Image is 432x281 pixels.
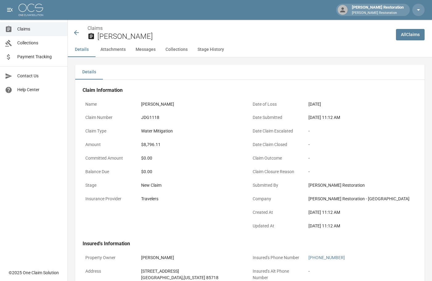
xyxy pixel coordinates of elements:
div: details tabs [75,65,425,79]
div: Travelers [141,196,158,202]
button: Collections [161,42,193,57]
button: Details [75,65,103,79]
a: [PHONE_NUMBER] [308,255,345,260]
img: ocs-logo-white-transparent.png [18,4,43,16]
button: Messages [131,42,161,57]
p: Claim Number [83,112,138,124]
p: Name [83,98,138,110]
div: [PERSON_NAME] Restoration - [GEOGRAPHIC_DATA] [308,196,414,202]
p: Balance Due [83,166,138,178]
a: Claims [88,25,103,31]
p: Date Claim Closed [250,139,306,151]
h2: [PERSON_NAME] [97,32,391,41]
div: [STREET_ADDRESS] [141,268,218,275]
p: Created At [250,206,306,218]
div: [PERSON_NAME] Restoration [349,4,406,15]
p: Insured's Phone Number [250,252,306,264]
div: JDG1118 [141,114,159,121]
button: Details [68,42,96,57]
span: Help Center [17,87,63,93]
p: Submitted By [250,179,306,191]
div: - [308,141,414,148]
p: Property Owner [83,252,138,264]
div: [DATE] 11:12 AM [308,223,414,229]
p: Claim Closure Reason [250,166,306,178]
div: [PERSON_NAME] [141,101,174,108]
div: [PERSON_NAME] [141,255,174,261]
p: Amount [83,139,138,151]
h4: Insured's Information [83,241,417,247]
div: anchor tabs [68,42,432,57]
div: - [308,128,414,134]
span: Contact Us [17,73,63,79]
p: Stage [83,179,138,191]
div: © 2025 One Claim Solution [9,270,59,276]
nav: breadcrumb [88,25,391,32]
p: Date of Loss [250,98,306,110]
div: - [308,169,414,175]
p: Claim Type [83,125,138,137]
div: $0.00 [141,169,247,175]
p: Date Submitted [250,112,306,124]
div: [PERSON_NAME] Restoration [308,182,414,189]
p: [PERSON_NAME] Restoration [352,10,404,16]
div: [DATE] [308,101,321,108]
div: New Claim [141,182,247,189]
p: Company [250,193,306,205]
p: Insurance Provider [83,193,138,205]
div: Water Mitigation [141,128,173,134]
a: AllClaims [396,29,425,40]
div: [GEOGRAPHIC_DATA] , [US_STATE] 85718 [141,275,218,281]
div: - [308,268,310,275]
span: Payment Tracking [17,54,63,60]
button: Stage History [193,42,229,57]
p: Committed Amount [83,152,138,164]
div: [DATE] 11:12 AM [308,209,414,216]
div: [DATE] 11:12 AM [308,114,414,121]
span: Collections [17,40,63,46]
p: Updated At [250,220,306,232]
button: open drawer [4,4,16,16]
p: Address [83,265,138,277]
h4: Claim Information [83,87,417,93]
div: $8,796.11 [141,141,161,148]
button: Attachments [96,42,131,57]
div: $0.00 [141,155,247,161]
p: Date Claim Escalated [250,125,306,137]
p: Claim Outcome [250,152,306,164]
div: - [308,155,414,161]
span: Claims [17,26,63,32]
